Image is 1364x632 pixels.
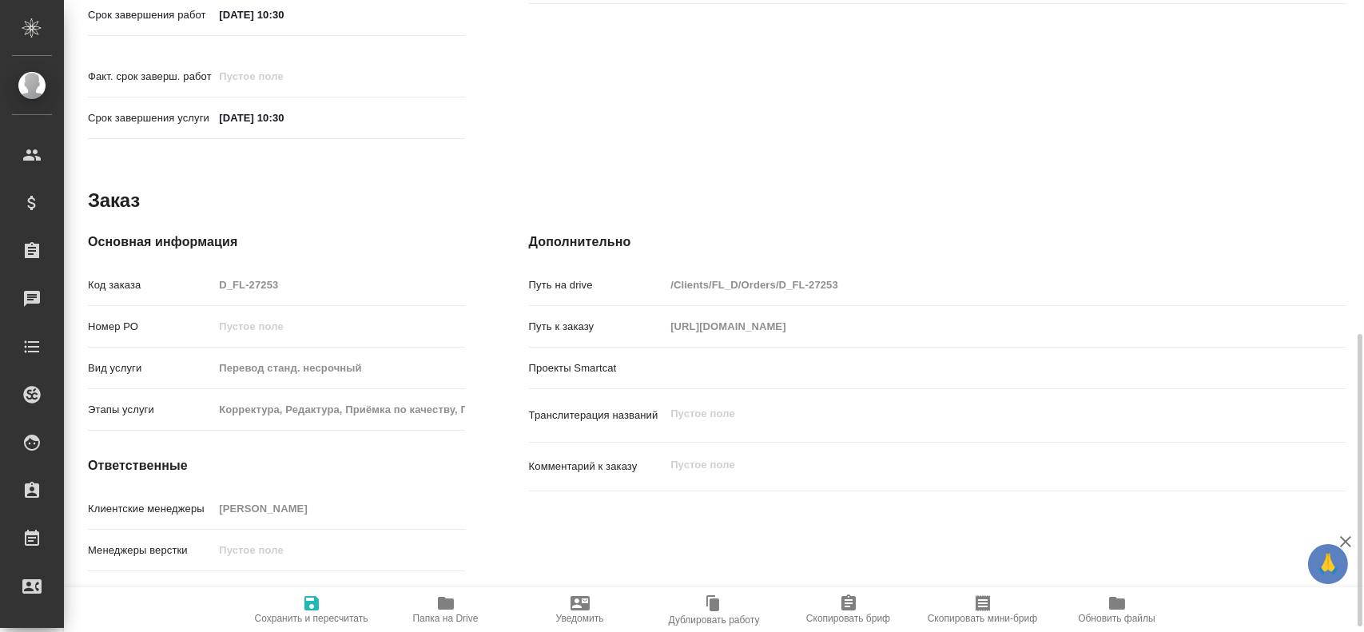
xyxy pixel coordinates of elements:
[245,587,379,632] button: Сохранить и пересчитать
[88,501,213,517] p: Клиентские менеджеры
[88,188,140,213] h2: Заказ
[213,3,353,26] input: ✎ Введи что-нибудь
[529,459,666,475] p: Комментарий к заказу
[88,543,213,558] p: Менеджеры верстки
[88,456,465,475] h4: Ответственные
[88,402,213,418] p: Этапы услуги
[806,613,890,624] span: Скопировать бриф
[88,277,213,293] p: Код заказа
[213,580,464,603] input: Пустое поле
[529,277,666,293] p: Путь на drive
[213,106,353,129] input: ✎ Введи что-нибудь
[665,273,1278,296] input: Пустое поле
[1314,547,1342,581] span: 🙏
[213,398,464,421] input: Пустое поле
[513,587,647,632] button: Уведомить
[213,497,464,520] input: Пустое поле
[88,7,213,23] p: Срок завершения работ
[669,614,760,626] span: Дублировать работу
[556,613,604,624] span: Уведомить
[529,319,666,335] p: Путь к заказу
[88,319,213,335] p: Номер РО
[928,613,1037,624] span: Скопировать мини-бриф
[916,587,1050,632] button: Скопировать мини-бриф
[413,613,479,624] span: Папка на Drive
[529,233,1346,252] h4: Дополнительно
[647,587,781,632] button: Дублировать работу
[1078,613,1155,624] span: Обновить файлы
[213,273,464,296] input: Пустое поле
[1050,587,1184,632] button: Обновить файлы
[1308,544,1348,584] button: 🙏
[213,65,353,88] input: Пустое поле
[781,587,916,632] button: Скопировать бриф
[88,110,213,126] p: Срок завершения услуги
[529,360,666,376] p: Проекты Smartcat
[88,360,213,376] p: Вид услуги
[213,356,464,380] input: Пустое поле
[88,69,213,85] p: Факт. срок заверш. работ
[665,315,1278,338] input: Пустое поле
[213,539,464,562] input: Пустое поле
[88,584,213,600] p: Проектный менеджер
[88,233,465,252] h4: Основная информация
[255,613,368,624] span: Сохранить и пересчитать
[379,587,513,632] button: Папка на Drive
[529,407,666,423] p: Транслитерация названий
[213,315,464,338] input: Пустое поле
